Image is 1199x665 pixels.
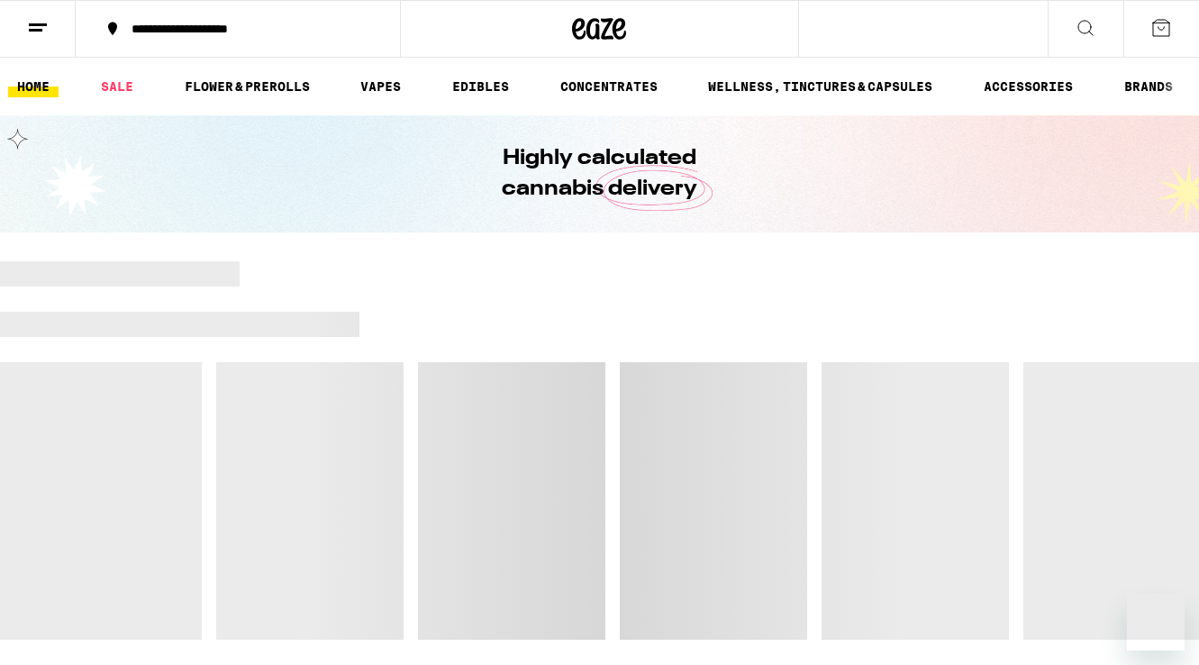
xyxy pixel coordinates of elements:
[699,76,941,97] a: WELLNESS, TINCTURES & CAPSULES
[351,76,410,97] a: VAPES
[8,76,59,97] a: HOME
[176,76,319,97] a: FLOWER & PREROLLS
[551,76,667,97] a: CONCENTRATES
[451,143,749,205] h1: Highly calculated cannabis delivery
[92,76,142,97] a: SALE
[975,76,1082,97] a: ACCESSORIES
[1127,593,1185,651] iframe: Button to launch messaging window
[443,76,518,97] a: EDIBLES
[1115,76,1182,97] a: BRANDS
